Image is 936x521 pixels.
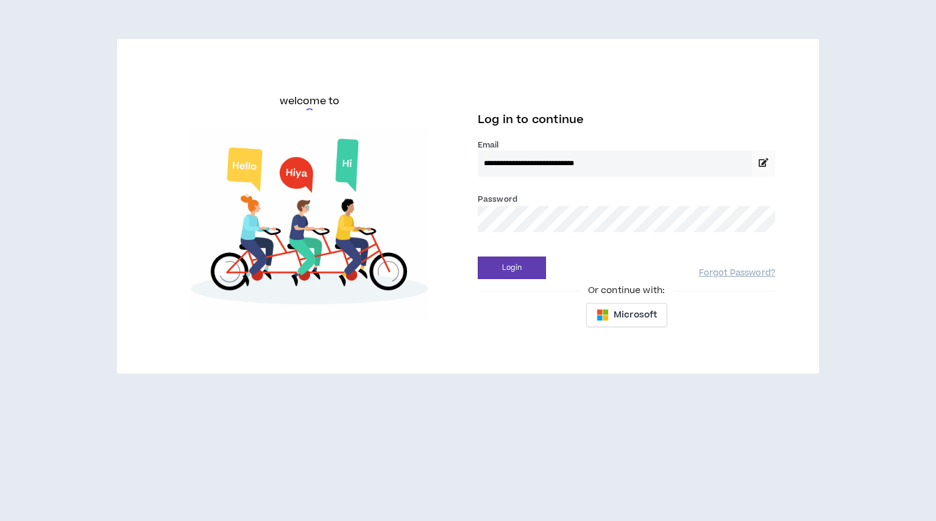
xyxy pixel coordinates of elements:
[478,112,584,127] span: Log in to continue
[478,257,546,279] button: Login
[580,284,673,297] span: Or continue with:
[161,129,458,318] img: Welcome to Wripple
[478,140,775,151] label: Email
[478,194,517,205] label: Password
[586,303,667,327] button: Microsoft
[280,94,340,108] h6: welcome to
[699,268,775,279] a: Forgot Password?
[614,308,657,322] span: Microsoft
